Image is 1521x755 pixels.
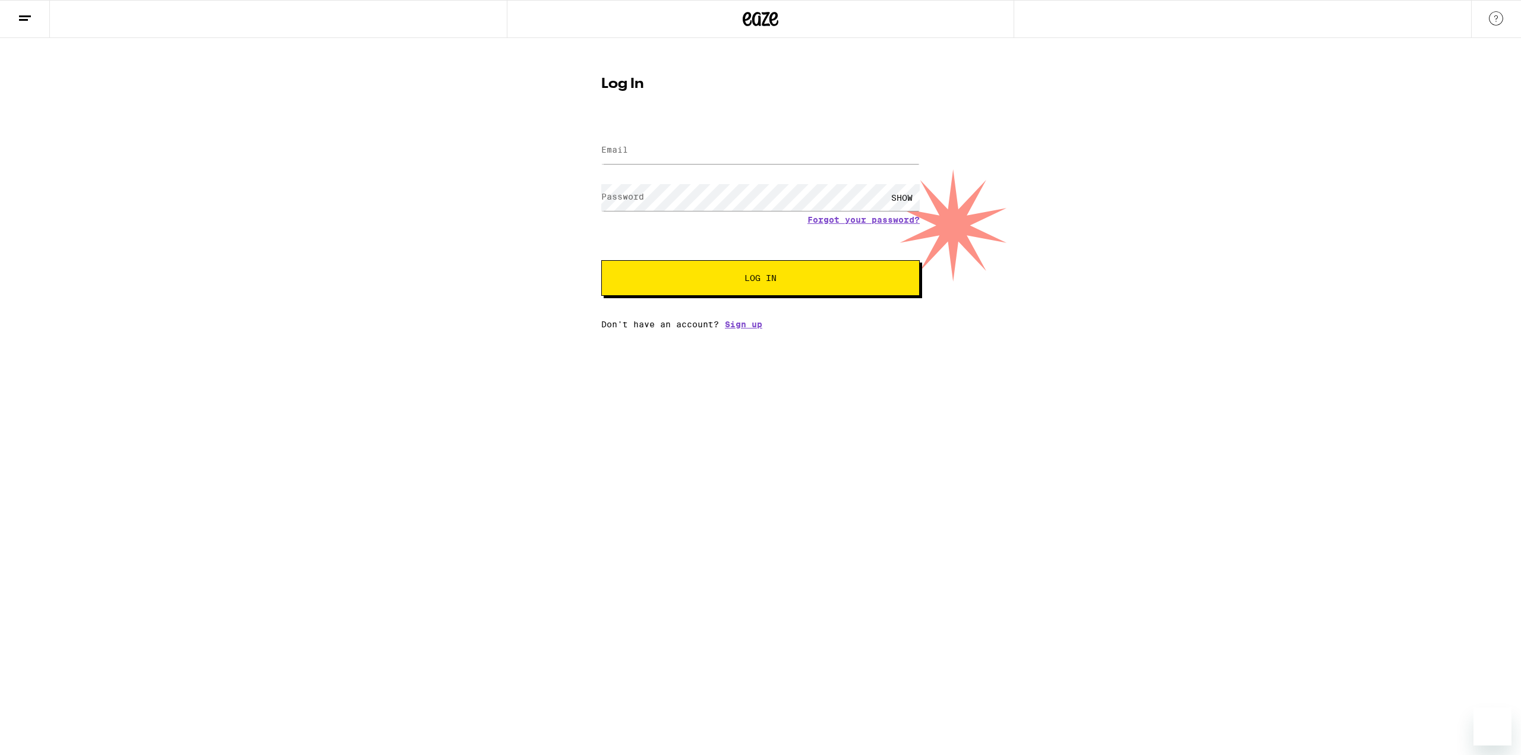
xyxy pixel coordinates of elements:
[601,77,920,91] h1: Log In
[744,274,777,282] span: Log In
[1473,707,1511,745] iframe: Button to launch messaging window
[601,260,920,296] button: Log In
[807,215,920,225] a: Forgot your password?
[601,137,920,164] input: Email
[884,184,920,211] div: SHOW
[601,192,644,201] label: Password
[601,145,628,154] label: Email
[601,320,920,329] div: Don't have an account?
[725,320,762,329] a: Sign up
